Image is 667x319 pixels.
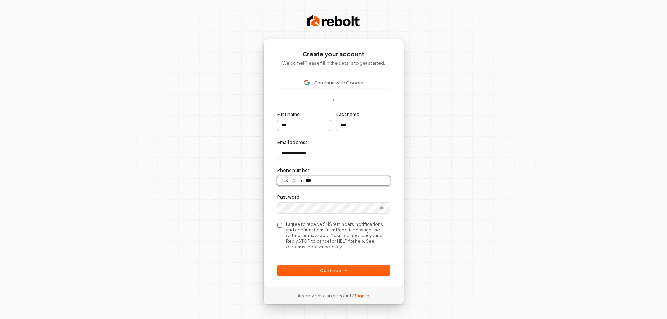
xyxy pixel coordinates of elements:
img: Sign in with Google [304,80,310,85]
label: Phone number [277,167,309,173]
span: Continue with Google [314,79,363,86]
button: Continue [277,265,390,276]
span: Already have an account? [298,292,354,299]
a: terms [293,244,305,249]
img: Rebolt Logo [307,14,360,28]
button: Sign in with GoogleContinue with Google [277,77,390,88]
button: Show password [375,204,389,212]
label: First name [277,111,300,117]
label: Password [277,194,299,200]
label: Email address [277,139,308,145]
a: Sign in [355,292,369,299]
p: Welcome! Please fill in the details to get started. [277,60,390,66]
label: I agree to receive SMS reminders, notifications, and confirmations from Rebolt. Message and data ... [286,222,390,250]
p: or [331,96,336,103]
h1: Create your account [277,50,390,58]
button: us [277,176,299,185]
a: privacy policy [313,244,342,249]
span: Continue [320,267,347,273]
label: Last name [336,111,359,117]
